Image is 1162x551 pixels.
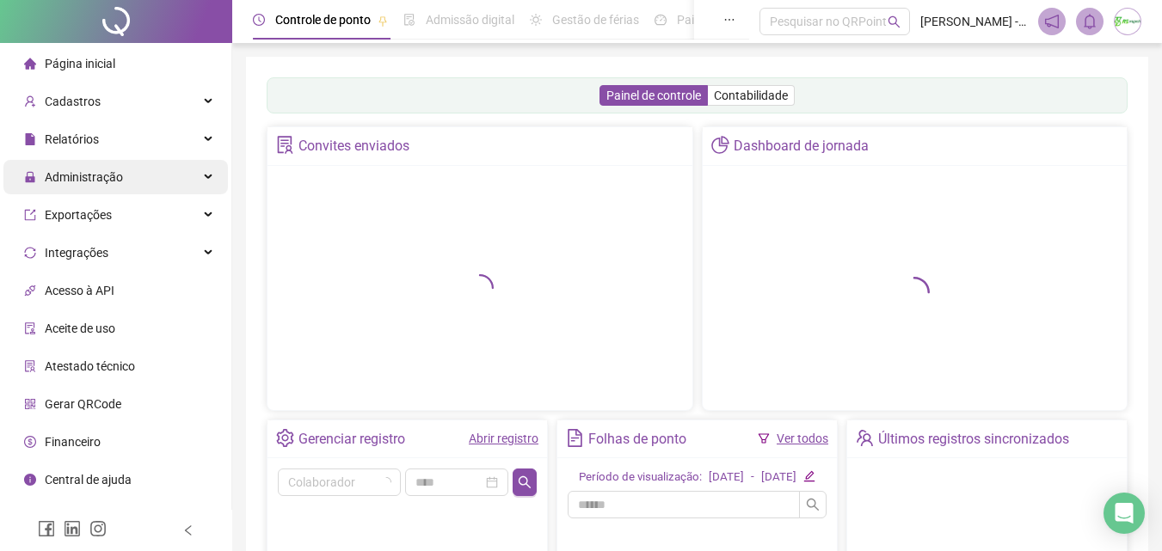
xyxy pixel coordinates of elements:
span: [PERSON_NAME] - RS ENGENHARIA [920,12,1028,31]
span: audit [24,322,36,334]
span: search [806,498,820,511]
span: Relatórios [45,132,99,146]
span: clock-circle [253,14,265,26]
div: Convites enviados [298,132,409,161]
span: Admissão digital [426,13,514,27]
img: 29220 [1115,9,1140,34]
span: Painel de controle [606,89,701,102]
div: - [751,468,754,487]
span: file-text [566,429,584,447]
span: ellipsis [723,14,735,26]
span: lock [24,171,36,183]
div: Dashboard de jornada [734,132,869,161]
span: export [24,209,36,221]
span: loading [893,270,937,314]
div: Últimos registros sincronizados [878,425,1069,454]
span: dashboard [655,14,667,26]
div: Gerenciar registro [298,425,405,454]
span: qrcode [24,398,36,410]
span: instagram [89,520,107,537]
span: Acesso à API [45,284,114,297]
span: bell [1082,14,1097,29]
a: Ver todos [777,432,828,445]
span: Exportações [45,208,112,222]
span: sun [530,14,542,26]
span: Atestado técnico [45,359,135,373]
span: solution [276,136,294,154]
span: Contabilidade [714,89,788,102]
span: loading [378,475,393,490]
span: Gerar QRCode [45,397,121,411]
span: api [24,285,36,297]
span: Cadastros [45,95,101,108]
span: Aceite de uso [45,321,115,335]
div: Folhas de ponto [588,425,686,454]
span: Página inicial [45,57,115,70]
span: pushpin [378,15,388,26]
div: [DATE] [761,468,796,487]
span: dollar [24,436,36,448]
span: file-done [403,14,415,26]
span: loading [460,268,499,307]
span: Painel do DP [677,13,744,27]
div: Open Intercom Messenger [1104,493,1145,534]
span: home [24,58,36,70]
span: filter [758,432,770,444]
span: pie-chart [711,136,729,154]
span: facebook [38,520,55,537]
span: Controle de ponto [275,13,371,27]
span: info-circle [24,474,36,486]
span: file [24,133,36,145]
span: sync [24,247,36,259]
span: left [182,524,194,536]
span: Integrações [45,246,108,260]
span: search [888,15,901,28]
span: Financeiro [45,435,101,449]
span: Central de ajuda [45,473,132,487]
div: Período de visualização: [579,468,702,487]
span: search [518,475,532,489]
span: edit [803,470,815,481]
span: setting [276,429,294,447]
span: Gestão de férias [552,13,639,27]
a: Abrir registro [469,432,538,445]
span: team [856,429,874,447]
span: user-add [24,95,36,107]
span: notification [1044,14,1060,29]
span: linkedin [64,520,81,537]
span: Administração [45,170,123,184]
div: [DATE] [709,468,744,487]
span: solution [24,360,36,372]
